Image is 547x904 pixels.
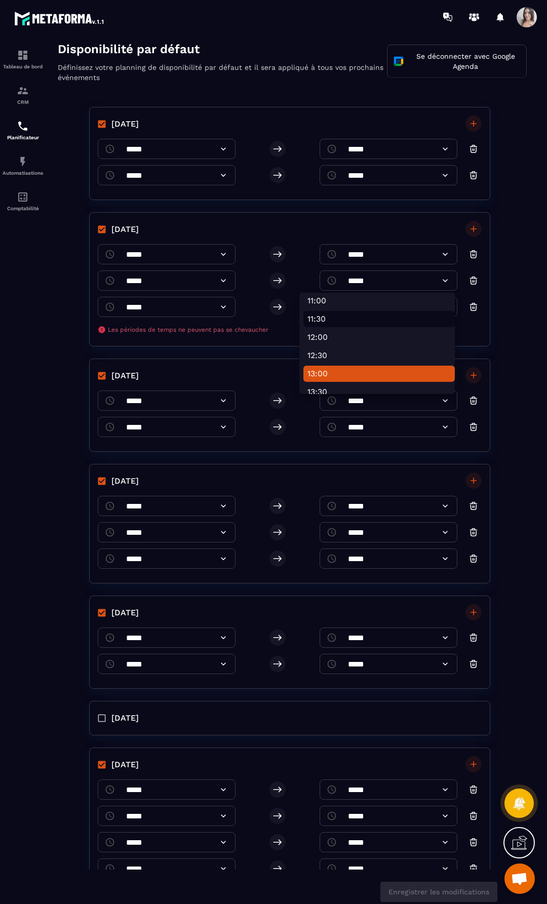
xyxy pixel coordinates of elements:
[3,42,43,77] a: formationformationTableau de bord
[17,191,29,203] img: accountant
[3,148,43,183] a: automationsautomationsAutomatisations
[3,183,43,219] a: accountantaccountantComptabilité
[17,155,29,168] img: automations
[3,135,43,140] p: Planificateur
[256,267,407,283] li: 11:30
[3,170,43,176] p: Automatisations
[17,120,29,132] img: scheduler
[3,64,43,69] p: Tableau de bord
[14,9,105,27] img: logo
[256,303,407,320] li: 12:30
[3,112,43,148] a: schedulerschedulerPlanificateur
[256,285,407,301] li: 12:00
[504,863,535,894] a: Ouvrir le chat
[3,99,43,105] p: CRM
[17,49,29,61] img: formation
[17,85,29,97] img: formation
[3,206,43,211] p: Comptabilité
[256,249,407,265] li: 11:00
[256,340,407,356] li: 13:30
[3,77,43,112] a: formationformationCRM
[256,322,407,338] li: 13:00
